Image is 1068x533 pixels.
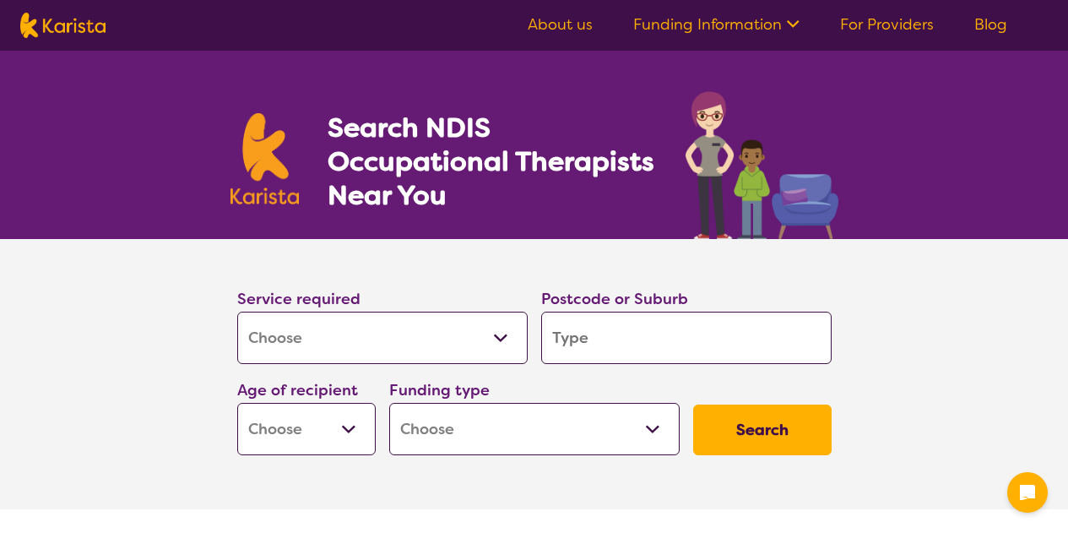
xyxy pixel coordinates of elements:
[237,380,358,400] label: Age of recipient
[686,91,838,239] img: occupational-therapy
[840,14,934,35] a: For Providers
[974,14,1007,35] a: Blog
[528,14,593,35] a: About us
[541,312,832,364] input: Type
[328,111,656,212] h1: Search NDIS Occupational Therapists Near You
[230,113,300,204] img: Karista logo
[541,289,688,309] label: Postcode or Suburb
[693,405,832,455] button: Search
[20,13,106,38] img: Karista logo
[633,14,800,35] a: Funding Information
[237,289,361,309] label: Service required
[389,380,490,400] label: Funding type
